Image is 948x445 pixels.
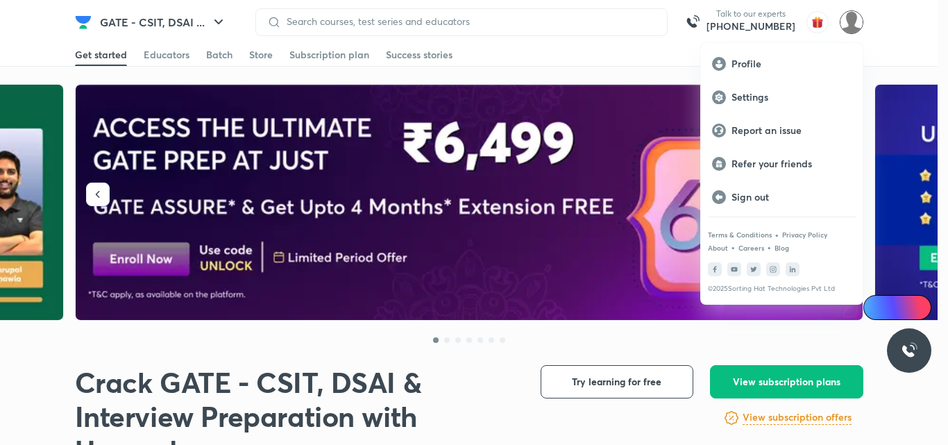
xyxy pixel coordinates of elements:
div: • [731,241,736,253]
a: Careers [738,244,764,252]
a: About [708,244,728,252]
p: Profile [731,58,852,70]
p: Refer your friends [731,158,852,170]
div: • [775,228,779,241]
p: Sign out [731,191,852,203]
a: Refer your friends [701,147,863,180]
p: © 2025 Sorting Hat Technologies Pvt Ltd [708,285,856,293]
a: Privacy Policy [782,230,827,239]
p: Report an issue [731,124,852,137]
a: Settings [701,81,863,114]
p: Settings [731,91,852,103]
a: Blog [775,244,789,252]
a: Profile [701,47,863,81]
div: • [767,241,772,253]
a: Terms & Conditions [708,230,772,239]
